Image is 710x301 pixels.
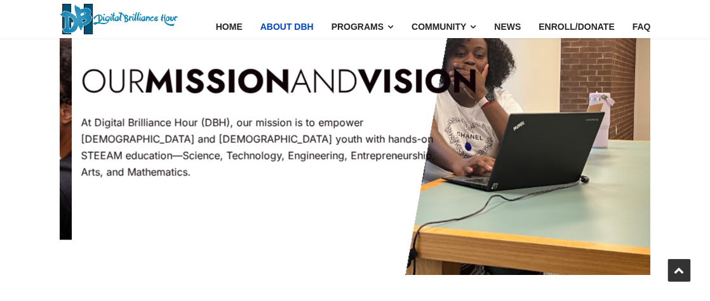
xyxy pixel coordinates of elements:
[60,4,178,34] img: Digital Brilliance Hour
[358,57,478,105] strong: VISION
[145,57,291,105] strong: MISSION
[81,114,456,180] p: At Digital Brilliance Hour (DBH), our mission is to empower [DEMOGRAPHIC_DATA] and [DEMOGRAPHIC_D...
[81,61,478,102] h4: OUR AND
